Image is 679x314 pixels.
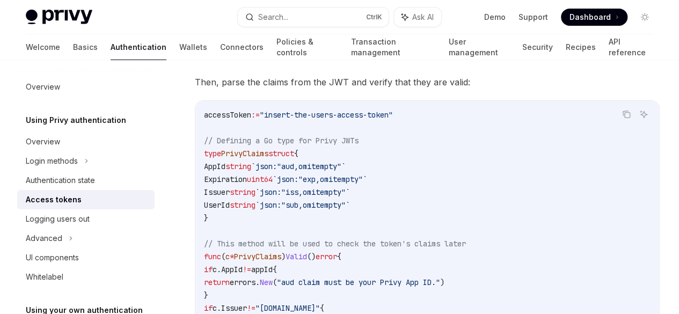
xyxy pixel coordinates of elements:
span: Valid [286,252,307,261]
button: Ask AI [394,8,441,27]
span: type [204,149,221,158]
span: return [204,278,230,287]
a: Overview [17,132,155,151]
div: Overview [26,81,60,93]
span: != [247,303,255,313]
a: Logging users out [17,209,155,229]
a: Access tokens [17,190,155,209]
span: errors [230,278,255,287]
span: string [225,162,251,171]
a: Wallets [179,34,207,60]
span: Ctrl K [366,13,382,21]
span: } [204,213,208,223]
a: Connectors [220,34,264,60]
span: Expiration [204,174,247,184]
span: { [273,265,277,274]
span: AppId [221,265,243,274]
span: { [337,252,341,261]
div: UI components [26,251,79,264]
span: struct [268,149,294,158]
span: Ask AI [412,12,434,23]
span: `json:"sub,omitempty"` [255,200,350,210]
a: Whitelabel [17,267,155,287]
a: Welcome [26,34,60,60]
span: string [230,187,255,197]
span: Then, parse the claims from the JWT and verify that they are valid: [195,75,660,90]
button: Copy the contents from the code block [619,107,633,121]
span: appId [251,265,273,274]
span: UserId [204,200,230,210]
a: Support [519,12,548,23]
a: Security [522,34,552,60]
span: c [213,303,217,313]
span: func [204,252,221,261]
div: Search... [258,11,288,24]
span: ( [221,252,225,261]
span: accessToken [204,110,251,120]
a: Overview [17,77,155,97]
span: PrivyClaims [221,149,268,158]
a: Authentication [111,34,166,60]
span: () [307,252,316,261]
span: string [230,200,255,210]
span: c [225,252,230,261]
span: ( [273,278,277,287]
div: Login methods [26,155,78,167]
span: ) [440,278,444,287]
a: Demo [484,12,506,23]
div: Advanced [26,232,62,245]
a: User management [449,34,509,60]
a: Transaction management [351,34,435,60]
span: `json:"exp,omitempty"` [273,174,367,184]
span: "insert-the-users-access-token" [260,110,393,120]
a: API reference [608,34,653,60]
span: Issuer [221,303,247,313]
a: Basics [73,34,98,60]
span: PrivyClaims [234,252,281,261]
span: . [255,278,260,287]
span: // Defining a Go type for Privy JWTs [204,136,359,145]
button: Ask AI [637,107,651,121]
img: light logo [26,10,92,25]
button: Search...CtrlK [238,8,389,27]
span: . [217,303,221,313]
a: Recipes [565,34,595,60]
div: Logging users out [26,213,90,225]
span: error [316,252,337,261]
span: { [320,303,324,313]
span: := [251,110,260,120]
h5: Using Privy authentication [26,114,126,127]
span: uint64 [247,174,273,184]
span: // This method will be used to check the token's claims later [204,239,466,249]
span: "[DOMAIN_NAME]" [255,303,320,313]
a: Authentication state [17,171,155,190]
a: UI components [17,248,155,267]
span: { [294,149,298,158]
div: Authentication state [26,174,95,187]
span: Dashboard [570,12,611,23]
span: c [213,265,217,274]
button: Toggle dark mode [636,9,653,26]
span: `json:"iss,omitempty"` [255,187,350,197]
span: AppId [204,162,225,171]
span: if [204,303,213,313]
span: "aud claim must be your Privy App ID." [277,278,440,287]
span: . [217,265,221,274]
span: Issuer [204,187,230,197]
span: New [260,278,273,287]
a: Dashboard [561,9,627,26]
span: != [243,265,251,274]
span: `json:"aud,omitempty"` [251,162,346,171]
div: Whitelabel [26,271,63,283]
span: } [204,290,208,300]
div: Overview [26,135,60,148]
span: ) [281,252,286,261]
span: if [204,265,213,274]
div: Access tokens [26,193,82,206]
a: Policies & controls [276,34,338,60]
